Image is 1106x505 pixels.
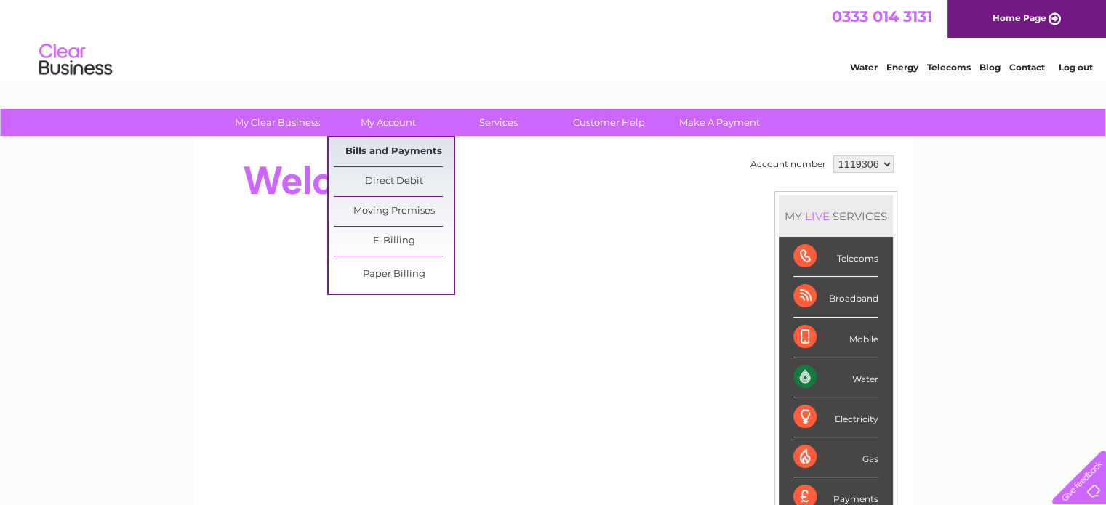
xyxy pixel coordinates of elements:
a: Moving Premises [334,197,454,226]
div: LIVE [802,209,833,223]
a: My Clear Business [217,109,337,136]
a: Customer Help [549,109,669,136]
div: Water [793,357,878,397]
a: Services [438,109,558,136]
a: My Account [328,109,448,136]
a: Energy [886,62,918,73]
a: Paper Billing [334,260,454,289]
a: Bills and Payments [334,137,454,166]
a: Telecoms [927,62,971,73]
a: 0333 014 3131 [832,7,932,25]
a: Make A Payment [660,109,780,136]
div: Gas [793,437,878,477]
div: Telecoms [793,237,878,277]
a: Blog [979,62,1001,73]
div: MY SERVICES [779,195,893,237]
td: Account number [747,152,830,177]
div: Clear Business is a trading name of Verastar Limited (registered in [GEOGRAPHIC_DATA] No. 3667643... [210,8,897,70]
a: Contact [1009,62,1045,73]
a: Log out [1058,62,1092,73]
a: Direct Debit [334,167,454,196]
div: Broadband [793,277,878,317]
a: Water [850,62,878,73]
a: E-Billing [334,227,454,256]
div: Electricity [793,397,878,437]
img: logo.png [39,38,113,82]
div: Mobile [793,318,878,357]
